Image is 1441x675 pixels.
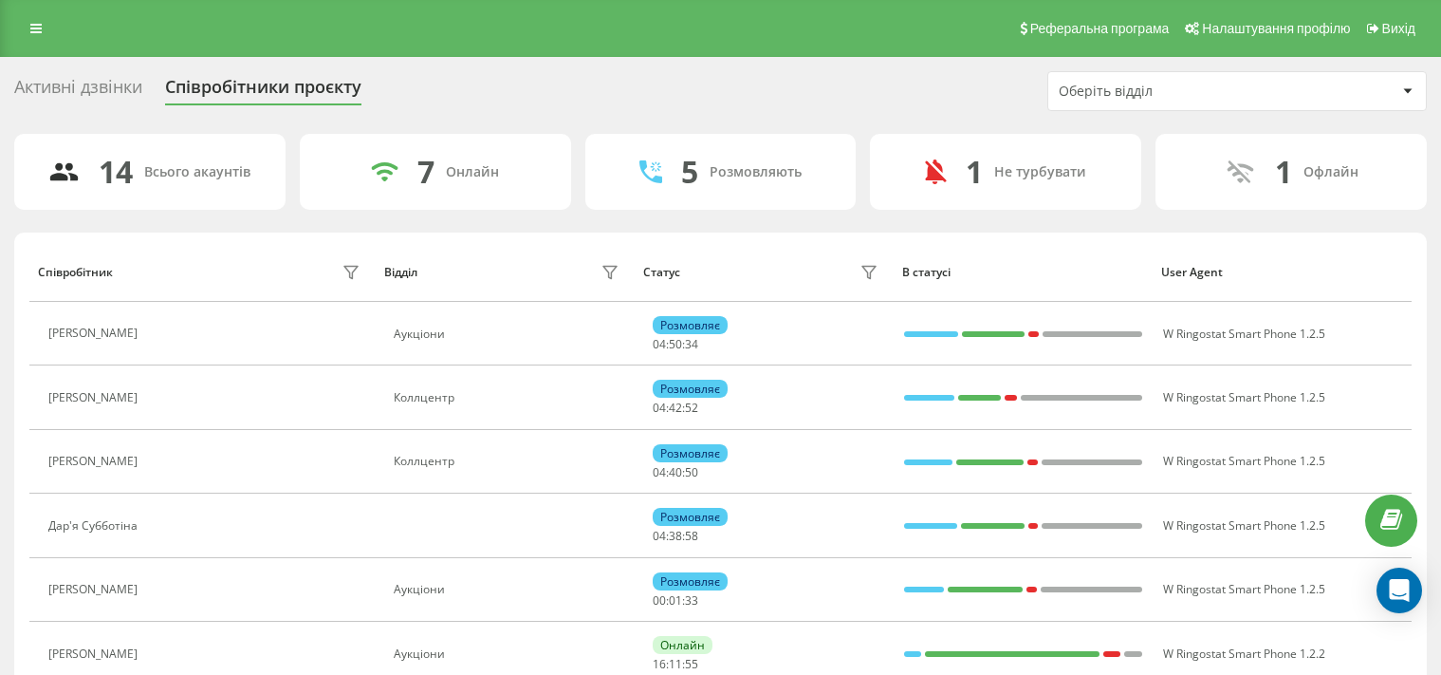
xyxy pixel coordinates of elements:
[1163,517,1325,534] span: W Ringostat Smart Phone 1.2.5
[38,266,113,279] div: Співробітник
[669,656,682,672] span: 11
[902,266,1143,279] div: В статусі
[669,592,682,609] span: 01
[966,154,983,190] div: 1
[384,266,417,279] div: Відділ
[99,154,133,190] div: 14
[48,583,142,596] div: [PERSON_NAME]
[48,391,142,404] div: [PERSON_NAME]
[653,592,666,609] span: 00
[394,583,623,596] div: Аукціони
[48,327,142,340] div: [PERSON_NAME]
[653,444,728,462] div: Розмовляє
[1376,568,1422,613] div: Open Intercom Messenger
[1059,84,1285,100] div: Оберіть відділ
[48,647,142,661] div: [PERSON_NAME]
[994,164,1086,180] div: Не турбувати
[1163,581,1325,597] span: W Ringostat Smart Phone 1.2.5
[653,316,728,334] div: Розмовляє
[1163,453,1325,469] span: W Ringostat Smart Phone 1.2.5
[653,636,712,654] div: Онлайн
[653,572,728,591] div: Розмовляє
[643,266,680,279] div: Статус
[669,400,682,416] span: 42
[653,464,666,480] span: 04
[394,391,623,404] div: Коллцентр
[653,528,666,544] span: 04
[1161,266,1402,279] div: User Agent
[1303,164,1358,180] div: Офлайн
[48,455,142,468] div: [PERSON_NAME]
[653,594,698,608] div: : :
[1163,646,1325,662] span: W Ringostat Smart Phone 1.2.2
[653,338,698,351] div: : :
[669,336,682,352] span: 50
[669,464,682,480] span: 40
[48,519,142,533] div: Дар'я Субботіна
[1030,21,1170,36] span: Реферальна програма
[710,164,802,180] div: Розмовляють
[144,164,250,180] div: Всього акаунтів
[394,647,623,661] div: Аукціони
[394,455,623,468] div: Коллцентр
[685,400,698,416] span: 52
[417,154,434,190] div: 7
[685,656,698,672] span: 55
[653,336,666,352] span: 04
[653,380,728,398] div: Розмовляє
[653,530,698,543] div: : :
[1382,21,1415,36] span: Вихід
[653,466,698,479] div: : :
[685,592,698,609] span: 33
[669,528,682,544] span: 38
[653,658,698,671] div: : :
[1163,326,1325,342] span: W Ringostat Smart Phone 1.2.5
[685,464,698,480] span: 50
[1163,389,1325,405] span: W Ringostat Smart Phone 1.2.5
[681,154,698,190] div: 5
[14,77,142,106] div: Активні дзвінки
[685,336,698,352] span: 34
[653,400,666,416] span: 04
[653,402,698,415] div: : :
[165,77,361,106] div: Співробітники проєкту
[653,656,666,672] span: 16
[1275,154,1292,190] div: 1
[653,508,728,526] div: Розмовляє
[394,328,623,341] div: Аукціони
[446,164,499,180] div: Онлайн
[685,528,698,544] span: 58
[1202,21,1350,36] span: Налаштування профілю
